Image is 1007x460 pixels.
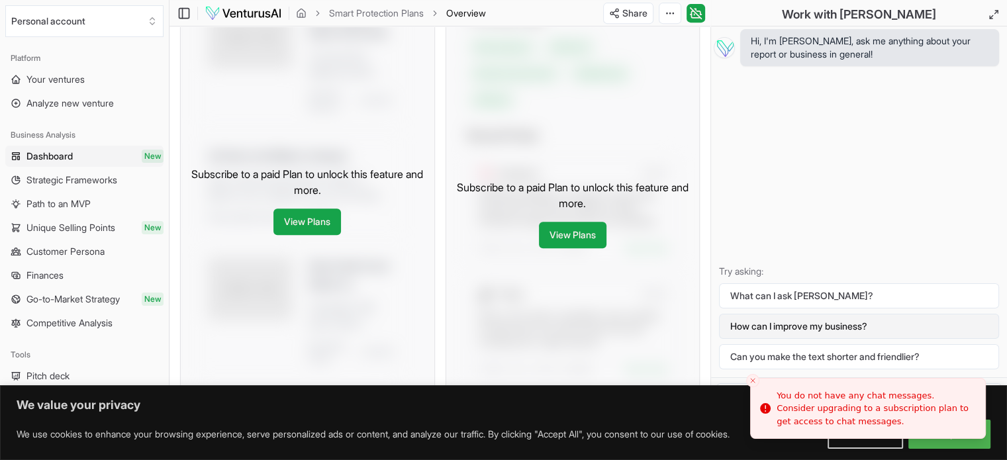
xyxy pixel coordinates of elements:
[5,146,164,167] a: DashboardNew
[5,93,164,114] a: Analyze new venture
[26,173,117,187] span: Strategic Frameworks
[719,314,999,339] button: How can I improve my business?
[5,193,164,214] a: Path to an MVP
[142,221,164,234] span: New
[5,217,164,238] a: Unique Selling PointsNew
[26,221,115,234] span: Unique Selling Points
[273,208,341,235] a: View Plans
[5,289,164,310] a: Go-to-Market StrategyNew
[751,34,988,61] span: Hi, I'm [PERSON_NAME], ask me anything about your report or business in general!
[26,97,114,110] span: Analyze new venture
[5,48,164,69] div: Platform
[5,365,164,387] a: Pitch deck
[329,7,424,20] a: Smart Protection Plans
[26,73,85,86] span: Your ventures
[5,69,164,90] a: Your ventures
[5,312,164,334] a: Competitive Analysis
[142,293,164,306] span: New
[5,344,164,365] div: Tools
[191,166,424,198] p: Subscribe to a paid Plan to unlock this feature and more.
[622,7,647,20] span: Share
[26,197,91,210] span: Path to an MVP
[5,124,164,146] div: Business Analysis
[719,344,999,369] button: Can you make the text shorter and friendlier?
[5,169,164,191] a: Strategic Frameworks
[17,397,990,413] p: We value your privacy
[26,316,113,330] span: Competitive Analysis
[26,269,64,282] span: Finances
[26,293,120,306] span: Go-to-Market Strategy
[17,426,730,442] p: We use cookies to enhance your browsing experience, serve personalized ads or content, and analyz...
[5,241,164,262] a: Customer Persona
[5,265,164,286] a: Finances
[26,150,73,163] span: Dashboard
[603,3,653,24] button: Share
[746,374,759,387] button: Close toast
[457,179,689,211] p: Subscribe to a paid Plan to unlock this feature and more.
[719,265,999,278] p: Try asking:
[777,389,975,428] div: You do not have any chat messages. Consider upgrading to a subscription plan to get access to cha...
[296,7,486,20] nav: breadcrumb
[5,5,164,37] button: Select an organization
[26,369,70,383] span: Pitch deck
[446,7,486,20] span: Overview
[205,5,282,21] img: logo
[719,283,999,308] button: What can I ask [PERSON_NAME]?
[782,5,936,24] h2: Work with [PERSON_NAME]
[539,222,606,248] a: View Plans
[714,37,735,58] img: Vera
[26,245,105,258] span: Customer Persona
[142,150,164,163] span: New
